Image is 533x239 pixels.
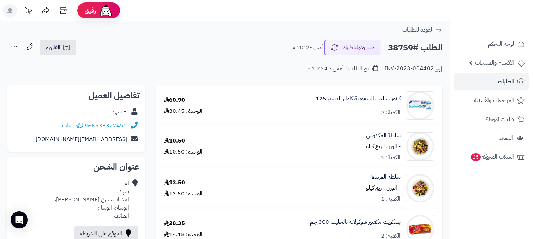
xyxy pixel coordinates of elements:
img: 1681166073-%D8%A7%D9%84%D8%AA%D9%82%D8%A7%D8%B7%20%D8%A7%D9%84%D9%88%D9%8A%D8%A8_11-4-2023_13155_... [406,91,434,120]
div: INV-2023-004402 [385,65,442,73]
button: تمت جدولة طلبك [324,40,381,55]
a: بسكويت مكفتيز شوكولاتة بالحليب 300 جم [310,218,401,226]
div: الكمية: 2 [381,109,401,117]
div: الوحدة: 14.18 [164,230,202,239]
span: رفيق [85,6,96,15]
a: واتساب [62,121,83,130]
div: 13.50 [164,179,185,187]
h2: تفاصيل العميل [13,91,140,100]
div: Open Intercom Messenger [11,211,28,228]
a: لوحة التحكم [454,35,529,52]
small: أمس - 11:12 م [292,44,323,51]
a: السلات المتروكة25 [454,148,529,165]
a: طلبات الإرجاع [454,111,529,128]
img: logo-2.png [485,5,526,20]
h2: الطلب #38759 [388,40,442,55]
a: العودة للطلبات [402,26,442,34]
a: سلطة المرتدلا [371,173,401,181]
h2: عنوان الشحن [13,163,140,171]
span: طلبات الإرجاع [485,114,514,124]
div: الكمية: 1 [381,154,401,162]
a: الطلبات [454,73,529,90]
div: الوحدة: 13.50 [164,190,202,198]
span: الأقسام والمنتجات [475,58,514,68]
div: ام شهد الاخباب شارع [PERSON_NAME]، الوسام، الوسام الطائف [55,179,129,220]
a: كرتون حليب السعودية كامل الدسم 125 [316,95,401,103]
small: - الوزن : ربع كيلو [366,142,401,151]
span: العودة للطلبات [402,26,434,34]
span: 25 [471,153,481,161]
div: الوحدة: 10.50 [164,148,202,156]
a: ام شهد [112,107,128,116]
img: 1674564403-9ee33f9f-f20a-42a2-b185-a27c7d235398-thumbnail-770x770-70-90x90.jpg [406,132,434,161]
div: 28.35 [164,219,185,228]
a: سلطة المكدوس [366,132,401,140]
span: السلات المتروكة [470,152,514,162]
a: المراجعات والأسئلة [454,92,529,109]
img: ai-face.png [99,4,113,18]
a: 966538327492 [85,121,127,130]
span: الطلبات [498,77,514,87]
span: الفاتورة [46,43,60,52]
div: 60.90 [164,96,185,104]
a: تحديثات المنصة [19,4,37,20]
div: تاريخ الطلب : أمس - 10:24 م [307,65,378,73]
div: 10.50 [164,137,185,145]
a: العملاء [454,129,529,146]
span: المراجعات والأسئلة [474,95,514,105]
a: [EMAIL_ADDRESS][DOMAIN_NAME] [36,135,127,144]
span: العملاء [499,133,513,143]
small: - الوزن : ربع كيلو [366,184,401,192]
a: الفاتورة [40,40,76,55]
div: الوحدة: 30.45 [164,107,202,115]
span: لوحة التحكم [488,39,514,49]
img: 1674564094-c93ef522-1a2a-4222-96ac-0544615034f6-thumbnail-770x770-70-90x90.jpg [406,174,434,202]
div: الكمية: 1 [381,195,401,203]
